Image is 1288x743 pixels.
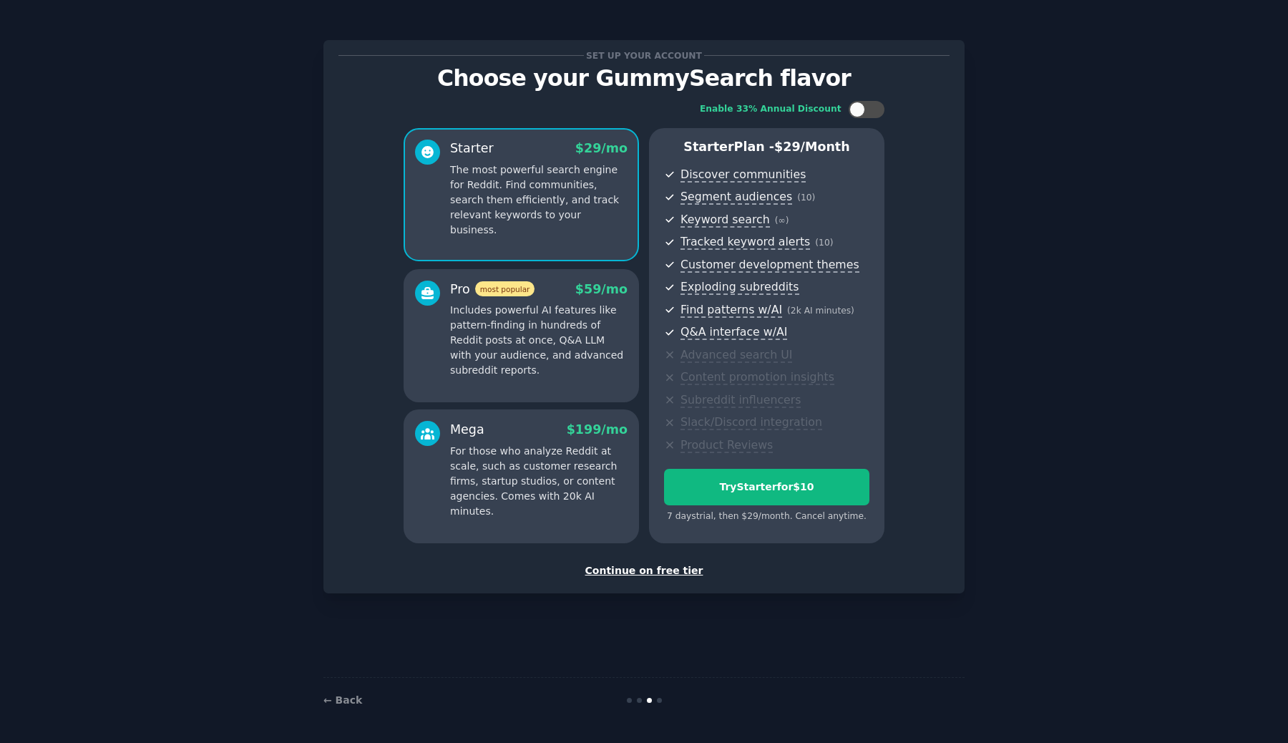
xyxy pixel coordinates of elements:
span: Exploding subreddits [680,280,799,295]
span: Advanced search UI [680,348,792,363]
span: $ 199 /mo [567,422,628,437]
span: Q&A interface w/AI [680,325,787,340]
span: $ 59 /mo [575,282,628,296]
span: most popular [475,281,535,296]
button: TryStarterfor$10 [664,469,869,505]
div: Pro [450,281,535,298]
p: Choose your GummySearch flavor [338,66,950,91]
span: ( 10 ) [815,238,833,248]
span: Content promotion insights [680,370,834,385]
div: Starter [450,140,494,157]
p: Includes powerful AI features like pattern-finding in hundreds of Reddit posts at once, Q&A LLM w... [450,303,628,378]
span: Discover communities [680,167,806,183]
span: Product Reviews [680,438,773,453]
span: Subreddit influencers [680,393,801,408]
span: $ 29 /month [774,140,850,154]
div: Mega [450,421,484,439]
div: Enable 33% Annual Discount [700,103,841,116]
div: 7 days trial, then $ 29 /month . Cancel anytime. [664,510,869,523]
span: ( 10 ) [797,193,815,203]
span: Customer development themes [680,258,859,273]
span: $ 29 /mo [575,141,628,155]
span: Tracked keyword alerts [680,235,810,250]
p: For those who analyze Reddit at scale, such as customer research firms, startup studios, or conte... [450,444,628,519]
span: Segment audiences [680,190,792,205]
span: Keyword search [680,213,770,228]
p: Starter Plan - [664,138,869,156]
div: Try Starter for $10 [665,480,869,495]
p: The most powerful search engine for Reddit. Find communities, search them efficiently, and track ... [450,162,628,238]
div: Continue on free tier [338,563,950,578]
a: ← Back [323,694,362,706]
span: Find patterns w/AI [680,303,782,318]
span: ( ∞ ) [775,215,789,225]
span: ( 2k AI minutes ) [787,306,854,316]
span: Set up your account [584,48,705,63]
span: Slack/Discord integration [680,415,822,430]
